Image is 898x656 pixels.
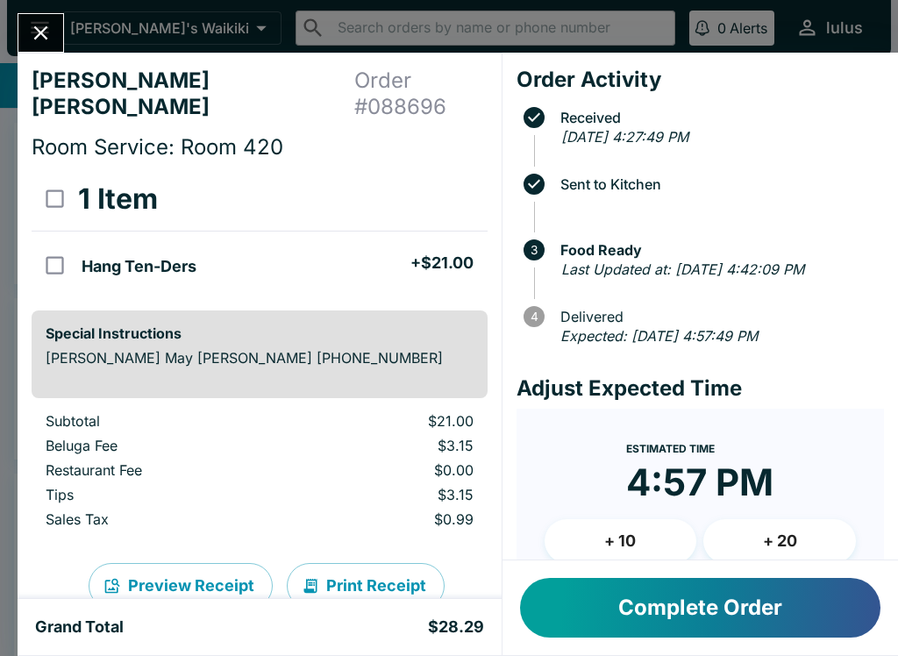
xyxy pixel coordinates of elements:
h5: $28.29 [428,617,484,638]
span: Received [552,110,884,125]
h4: Adjust Expected Time [517,375,884,402]
h5: Grand Total [35,617,124,638]
p: Subtotal [46,412,277,430]
button: + 20 [703,519,856,563]
p: $21.00 [305,412,474,430]
button: Preview Receipt [89,563,273,609]
h5: Hang Ten-Ders [82,256,196,277]
button: Complete Order [520,578,880,638]
h4: [PERSON_NAME] [PERSON_NAME] [32,68,354,120]
p: $0.00 [305,461,474,479]
span: Food Ready [552,242,884,258]
span: Delivered [552,309,884,324]
em: [DATE] 4:27:49 PM [561,128,688,146]
h4: Order # 088696 [354,68,487,120]
span: Sent to Kitchen [552,176,884,192]
p: Restaurant Fee [46,461,277,479]
p: $3.15 [305,486,474,503]
span: Room Service: Room 420 [32,134,283,160]
p: Sales Tax [46,510,277,528]
p: $3.15 [305,437,474,454]
time: 4:57 PM [626,460,773,505]
em: Last Updated at: [DATE] 4:42:09 PM [561,260,804,278]
h4: Order Activity [517,67,884,93]
h3: 1 Item [78,182,158,217]
text: 3 [531,243,538,257]
p: Beluga Fee [46,437,277,454]
p: [PERSON_NAME] May [PERSON_NAME] [PHONE_NUMBER] [46,349,474,367]
span: Estimated Time [626,442,715,455]
button: Print Receipt [287,563,445,609]
table: orders table [32,168,488,296]
button: + 10 [545,519,697,563]
h6: Special Instructions [46,324,474,342]
button: Close [18,14,63,52]
p: $0.99 [305,510,474,528]
em: Expected: [DATE] 4:57:49 PM [560,327,758,345]
text: 4 [530,310,538,324]
h5: + $21.00 [410,253,474,274]
table: orders table [32,412,488,535]
p: Tips [46,486,277,503]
